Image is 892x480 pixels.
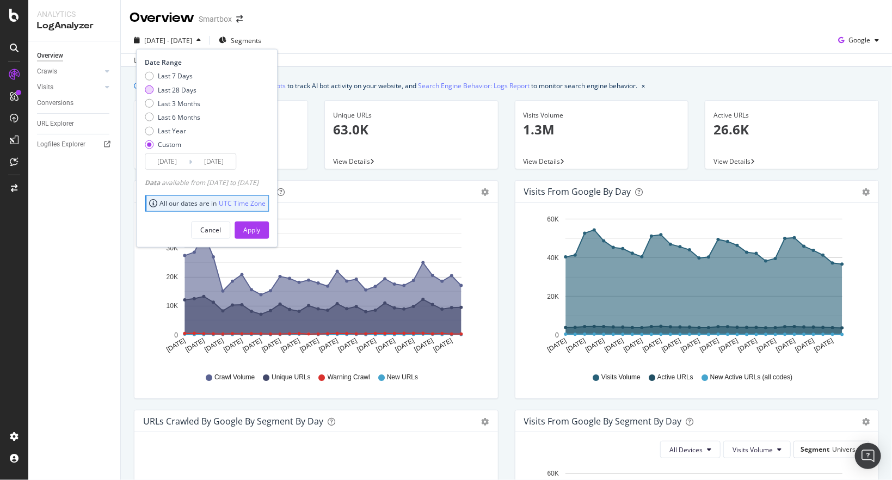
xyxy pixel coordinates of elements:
[145,126,200,136] div: Last Year
[134,56,193,65] div: Last update
[145,85,200,94] div: Last 28 Days
[167,273,178,281] text: 20K
[333,120,490,139] p: 63.0K
[37,82,53,93] div: Visits
[37,97,113,109] a: Conversions
[143,211,489,362] svg: A chart.
[158,85,196,94] div: Last 28 Days
[174,331,178,339] text: 0
[524,120,680,139] p: 1.3M
[145,140,200,149] div: Custom
[622,337,644,354] text: [DATE]
[37,139,113,150] a: Logfiles Explorer
[158,140,181,149] div: Custom
[158,113,200,122] div: Last 6 Months
[432,337,454,354] text: [DATE]
[641,337,663,354] text: [DATE]
[387,373,418,382] span: New URLs
[669,445,703,454] span: All Devices
[584,337,606,354] text: [DATE]
[145,113,200,122] div: Last 6 Months
[149,199,266,208] div: All our dates are in
[37,97,73,109] div: Conversions
[418,80,530,91] a: Search Engine Behavior: Logs Report
[130,32,205,49] button: [DATE] - [DATE]
[547,470,558,478] text: 60K
[524,110,680,120] div: Visits Volume
[130,9,194,27] div: Overview
[37,118,113,130] a: URL Explorer
[547,293,558,300] text: 20K
[222,337,244,354] text: [DATE]
[145,80,637,91] div: We introduced 2 new report templates: to track AI bot activity on your website, and to monitor se...
[145,71,200,81] div: Last 7 Days
[679,337,701,354] text: [DATE]
[214,32,266,49] button: Segments
[755,337,777,354] text: [DATE]
[801,445,829,454] span: Segment
[167,244,178,252] text: 30K
[413,337,435,354] text: [DATE]
[243,225,260,235] div: Apply
[37,50,63,61] div: Overview
[37,118,74,130] div: URL Explorer
[158,71,193,81] div: Last 7 Days
[524,157,561,166] span: View Details
[236,15,243,23] div: arrow-right-arrow-left
[37,66,57,77] div: Crawls
[37,50,113,61] a: Overview
[723,441,791,458] button: Visits Volume
[733,445,773,454] span: Visits Volume
[698,337,720,354] text: [DATE]
[134,80,879,91] div: info banner
[145,58,266,67] div: Date Range
[547,216,558,223] text: 60K
[832,445,856,454] span: Univers
[834,32,883,49] button: Google
[299,337,321,354] text: [DATE]
[710,373,792,382] span: New Active URLs (all codes)
[165,337,187,354] text: [DATE]
[242,337,263,354] text: [DATE]
[328,373,370,382] span: Warning Crawl
[482,418,489,426] div: gear
[235,221,269,238] button: Apply
[145,154,189,169] input: Start Date
[337,337,359,354] text: [DATE]
[394,337,416,354] text: [DATE]
[231,36,261,45] span: Segments
[192,154,236,169] input: End Date
[158,126,186,136] div: Last Year
[482,188,489,196] div: gear
[167,303,178,310] text: 10K
[862,418,870,426] div: gear
[37,139,85,150] div: Logfiles Explorer
[318,337,340,354] text: [DATE]
[333,157,370,166] span: View Details
[524,186,631,197] div: Visits from Google by day
[158,99,200,108] div: Last 3 Months
[736,337,758,354] text: [DATE]
[639,78,648,94] button: close banner
[603,337,625,354] text: [DATE]
[272,373,310,382] span: Unique URLs
[356,337,378,354] text: [DATE]
[660,337,682,354] text: [DATE]
[184,337,206,354] text: [DATE]
[37,66,102,77] a: Crawls
[524,211,870,362] svg: A chart.
[855,443,881,469] div: Open Intercom Messenger
[191,221,230,238] button: Cancel
[793,337,815,354] text: [DATE]
[333,110,490,120] div: Unique URLs
[601,373,641,382] span: Visits Volume
[565,337,587,354] text: [DATE]
[37,20,112,32] div: LogAnalyzer
[546,337,568,354] text: [DATE]
[214,373,255,382] span: Crawl Volume
[657,373,693,382] span: Active URLs
[524,416,682,427] div: Visits from Google By Segment By Day
[555,331,559,339] text: 0
[203,337,225,354] text: [DATE]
